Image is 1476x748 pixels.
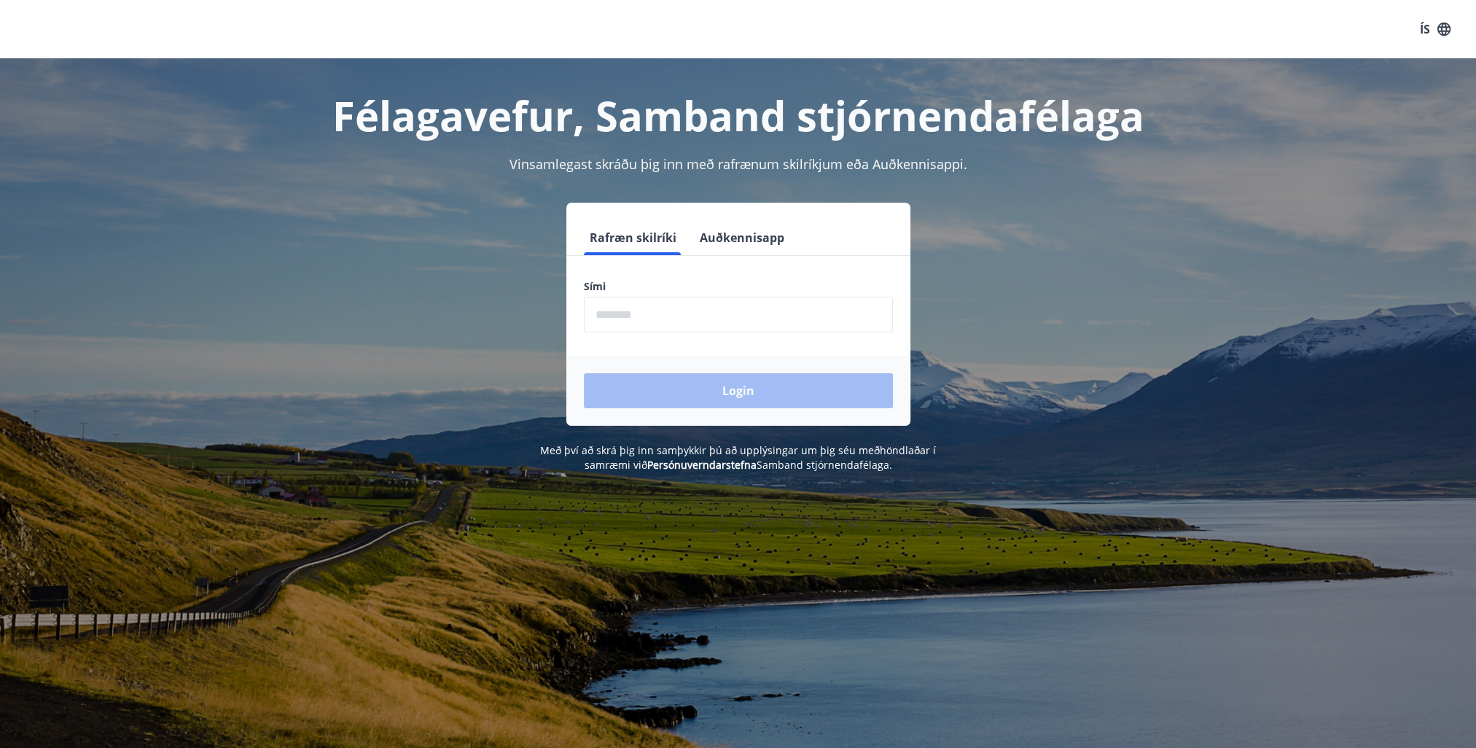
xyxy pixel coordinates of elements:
[231,87,1246,143] h1: Félagavefur, Samband stjórnendafélaga
[694,220,790,255] button: Auðkennisapp
[647,458,757,472] a: Persónuverndarstefna
[540,443,936,472] span: Með því að skrá þig inn samþykkir þú að upplýsingar um þig séu meðhöndlaðar í samræmi við Samband...
[1412,16,1459,42] button: ÍS
[584,220,682,255] button: Rafræn skilríki
[509,155,967,173] span: Vinsamlegast skráðu þig inn með rafrænum skilríkjum eða Auðkennisappi.
[584,279,893,294] label: Sími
